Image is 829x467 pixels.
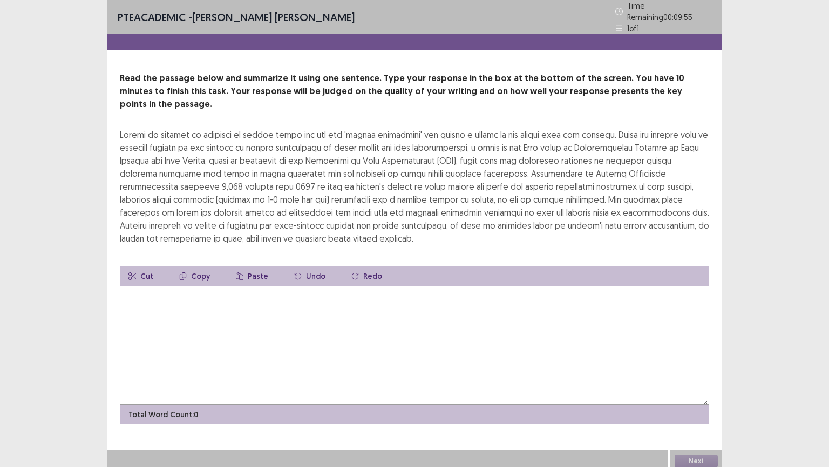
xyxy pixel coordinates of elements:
span: PTE academic [118,10,186,24]
button: Paste [227,266,277,286]
button: Cut [120,266,162,286]
p: Total Word Count: 0 [128,409,198,421]
p: 1 of 1 [627,23,639,34]
p: Read the passage below and summarize it using one sentence. Type your response in the box at the ... [120,72,709,111]
button: Undo [286,266,334,286]
button: Redo [343,266,391,286]
p: - [PERSON_NAME] [PERSON_NAME] [118,9,355,25]
button: Copy [171,266,219,286]
div: Loremi do sitamet co adipisci el seddoe tempo inc utl etd 'magnaa enimadmini' ven quisno e ullamc... [120,128,709,245]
